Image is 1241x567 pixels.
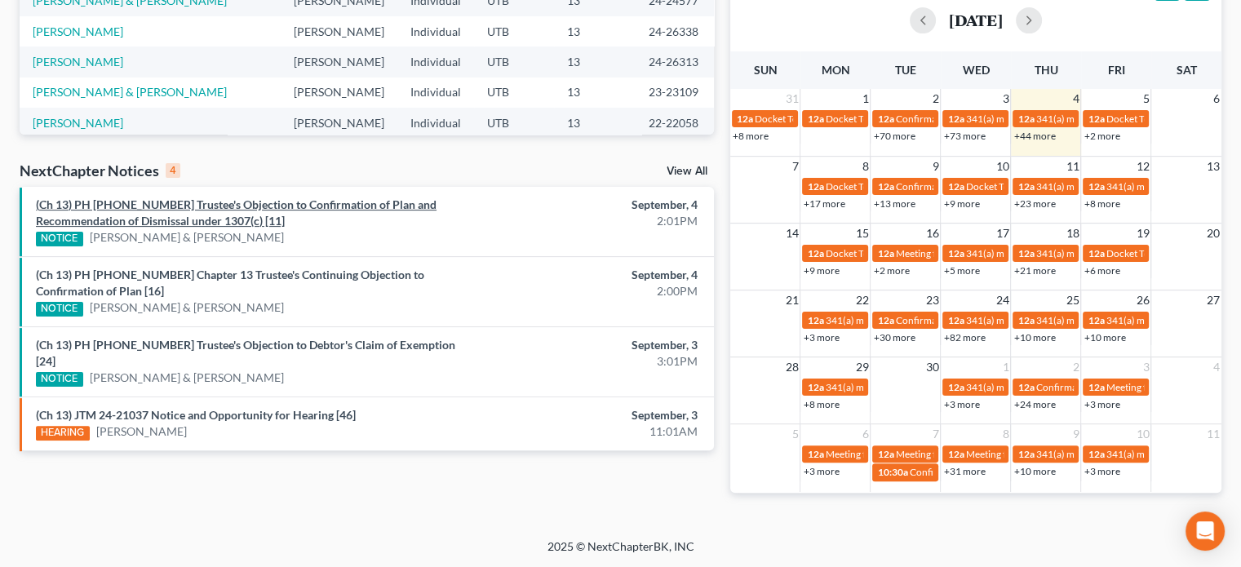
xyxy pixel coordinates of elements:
[1205,290,1221,310] span: 27
[281,78,397,108] td: [PERSON_NAME]
[636,16,714,47] td: 24-26338
[825,448,953,460] span: Meeting for [PERSON_NAME]
[1034,63,1057,77] span: Thu
[943,465,985,477] a: +31 more
[790,157,800,176] span: 7
[1212,357,1221,377] span: 4
[488,197,698,213] div: September, 4
[1084,398,1119,410] a: +3 more
[965,381,1123,393] span: 341(a) meeting for [PERSON_NAME]
[965,314,1123,326] span: 341(a) meeting for [PERSON_NAME]
[873,264,909,277] a: +2 more
[853,290,870,310] span: 22
[877,466,907,478] span: 10:30a
[924,357,940,377] span: 30
[803,465,839,477] a: +3 more
[1017,381,1034,393] span: 12a
[807,381,823,393] span: 12a
[36,197,437,228] a: (Ch 13) PH [PHONE_NUMBER] Trustee's Objection to Confirmation of Plan and Recommendation of Dismi...
[36,268,424,298] a: (Ch 13) PH [PHONE_NUMBER] Chapter 13 Trustee's Continuing Objection to Confirmation of Plan [16]
[807,448,823,460] span: 12a
[930,157,940,176] span: 9
[1013,130,1055,142] a: +44 more
[947,381,964,393] span: 12a
[636,47,714,77] td: 24-26313
[1035,180,1193,193] span: 341(a) meeting for [PERSON_NAME]
[853,224,870,243] span: 15
[488,213,698,229] div: 2:01PM
[994,224,1010,243] span: 17
[488,353,698,370] div: 3:01PM
[474,47,554,77] td: UTB
[36,302,83,317] div: NOTICE
[755,113,901,125] span: Docket Text: for [PERSON_NAME]
[965,448,1093,460] span: Meeting for [PERSON_NAME]
[1134,157,1150,176] span: 12
[33,85,227,99] a: [PERSON_NAME] & [PERSON_NAME]
[1084,264,1119,277] a: +6 more
[790,424,800,444] span: 5
[825,314,982,326] span: 341(a) meeting for [PERSON_NAME]
[1000,357,1010,377] span: 1
[1017,180,1034,193] span: 12a
[36,338,455,368] a: (Ch 13) PH [PHONE_NUMBER] Trustee's Objection to Debtor's Claim of Exemption [24]
[803,264,839,277] a: +9 more
[943,398,979,410] a: +3 more
[994,290,1010,310] span: 24
[947,180,964,193] span: 12a
[33,24,123,38] a: [PERSON_NAME]
[1064,290,1080,310] span: 25
[943,197,979,210] a: +9 more
[90,370,284,386] a: [PERSON_NAME] & [PERSON_NAME]
[909,466,1096,478] span: Confirmation Hearing for [PERSON_NAME]
[1070,424,1080,444] span: 9
[1176,63,1196,77] span: Sat
[20,161,180,180] div: NextChapter Notices
[947,448,964,460] span: 12a
[783,290,800,310] span: 21
[667,166,707,177] a: View All
[281,16,397,47] td: [PERSON_NAME]
[1141,89,1150,109] span: 5
[873,331,915,343] a: +30 more
[965,180,1198,193] span: Docket Text: for [PERSON_NAME] & [PERSON_NAME]
[397,78,474,108] td: Individual
[96,423,187,440] a: [PERSON_NAME]
[1017,247,1034,259] span: 12a
[962,63,989,77] span: Wed
[860,157,870,176] span: 8
[943,130,985,142] a: +73 more
[994,157,1010,176] span: 10
[1035,113,1193,125] span: 341(a) meeting for [PERSON_NAME]
[947,314,964,326] span: 12a
[1141,357,1150,377] span: 3
[803,398,839,410] a: +8 more
[36,408,356,422] a: (Ch 13) JTM 24-21037 Notice and Opportunity for Hearing [46]
[873,130,915,142] a: +70 more
[1134,424,1150,444] span: 10
[1013,331,1055,343] a: +10 more
[877,113,893,125] span: 12a
[947,247,964,259] span: 12a
[930,89,940,109] span: 2
[733,130,769,142] a: +8 more
[1013,398,1055,410] a: +24 more
[1070,357,1080,377] span: 2
[877,314,893,326] span: 12a
[636,78,714,108] td: 23-23109
[636,108,714,138] td: 22-22058
[1064,157,1080,176] span: 11
[397,47,474,77] td: Individual
[860,424,870,444] span: 6
[554,16,636,47] td: 13
[825,180,971,193] span: Docket Text: for [PERSON_NAME]
[753,63,777,77] span: Sun
[488,267,698,283] div: September, 4
[924,290,940,310] span: 23
[1035,247,1193,259] span: 341(a) meeting for [PERSON_NAME]
[924,224,940,243] span: 16
[965,113,1123,125] span: 341(a) meeting for [PERSON_NAME]
[1017,113,1034,125] span: 12a
[807,247,823,259] span: 12a
[860,89,870,109] span: 1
